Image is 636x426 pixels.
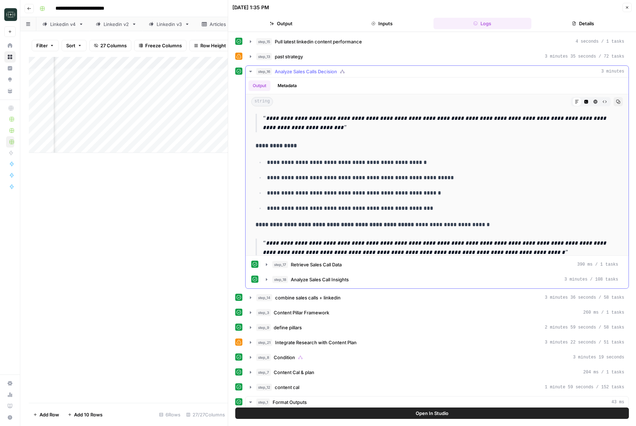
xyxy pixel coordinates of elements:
[251,97,273,106] span: string
[156,409,183,420] div: 6 Rows
[273,80,301,91] button: Metadata
[248,80,270,91] button: Output
[262,274,622,285] button: 3 minutes / 108 tasks
[4,412,16,423] button: Help + Support
[256,68,272,75] span: step_16
[275,339,357,346] span: Integrate Research with Content Plan
[601,68,624,75] span: 3 minutes
[36,17,90,31] a: Linkedin v4
[29,409,63,420] button: Add Row
[246,78,629,288] div: 3 minutes
[100,42,127,49] span: 27 Columns
[333,18,431,29] button: Inputs
[183,409,228,420] div: 27/27 Columns
[4,74,16,85] a: Opportunities
[246,307,629,318] button: 260 ms / 1 tasks
[291,261,342,268] span: Retrieve Sales Call Data
[256,38,272,45] span: step_15
[256,309,271,316] span: step_3
[143,17,196,31] a: Linkedin v3
[256,354,271,361] span: step_8
[4,51,16,63] a: Browse
[577,261,618,268] span: 390 ms / 1 tasks
[246,382,629,393] button: 1 minute 59 seconds / 152 tasks
[50,21,76,28] div: Linkedin v4
[134,40,186,51] button: Freeze Columns
[246,396,629,408] button: 43 ms
[89,40,131,51] button: 27 Columns
[433,18,531,29] button: Logs
[274,309,329,316] span: Content Pillar Framework
[256,339,272,346] span: step_21
[74,411,103,418] span: Add 10 Rows
[545,384,624,390] span: 1 minute 59 seconds / 152 tasks
[232,4,269,11] div: [DATE] 1:35 PM
[275,384,299,391] span: content cal
[275,38,362,45] span: Pull latest linkedin content performance
[246,337,629,348] button: 3 minutes 22 seconds / 51 tasks
[275,294,341,301] span: combine sales calls + linkedin
[36,42,48,49] span: Filter
[246,292,629,303] button: 3 minutes 36 seconds / 58 tasks
[256,384,272,391] span: step_12
[4,400,16,412] a: Learning Hub
[145,42,182,49] span: Freeze Columns
[66,42,75,49] span: Sort
[63,409,107,420] button: Add 10 Rows
[4,63,16,74] a: Insights
[157,21,182,28] div: Linkedin v3
[573,354,624,361] span: 3 minutes 19 seconds
[545,294,624,301] span: 3 minutes 36 seconds / 58 tasks
[104,21,129,28] div: Linkedin v2
[246,36,629,47] button: 4 seconds / 1 tasks
[274,324,302,331] span: define pillars
[246,322,629,333] button: 2 minutes 59 seconds / 58 tasks
[246,66,629,77] button: 3 minutes
[545,53,624,60] span: 3 minutes 35 seconds / 72 tasks
[262,259,622,270] button: 390 ms / 1 tasks
[575,38,624,45] span: 4 seconds / 1 tasks
[274,354,295,361] span: Condition
[583,369,624,376] span: 204 ms / 1 tasks
[200,42,226,49] span: Row Height
[256,324,271,331] span: step_9
[4,85,16,97] a: Your Data
[272,276,288,283] span: step_18
[4,6,16,23] button: Workspace: Catalyst
[189,40,231,51] button: Row Height
[583,309,624,316] span: 260 ms / 1 tasks
[256,53,272,60] span: step_13
[232,18,330,29] button: Output
[246,51,629,62] button: 3 minutes 35 seconds / 72 tasks
[273,399,307,406] span: Format Outputs
[416,410,448,417] span: Open In Studio
[256,369,271,376] span: step_7
[545,324,624,331] span: 2 minutes 59 seconds / 58 tasks
[256,294,272,301] span: step_14
[272,261,288,268] span: step_17
[291,276,349,283] span: Analyze Sales Call Insights
[256,399,270,406] span: step_1
[235,408,629,419] button: Open In Studio
[275,68,337,75] span: Analyze Sales Calls Decision
[4,40,16,51] a: Home
[275,53,303,60] span: past strategy
[32,40,59,51] button: Filter
[90,17,143,31] a: Linkedin v2
[611,399,624,405] span: 43 ms
[40,411,59,418] span: Add Row
[4,389,16,400] a: Usage
[196,17,241,31] a: Articles
[210,21,227,28] div: Articles
[246,367,629,378] button: 204 ms / 1 tasks
[545,339,624,346] span: 3 minutes 22 seconds / 51 tasks
[246,352,629,363] button: 3 minutes 19 seconds
[4,378,16,389] a: Settings
[564,276,618,283] span: 3 minutes / 108 tasks
[274,369,314,376] span: Content Cal & plan
[4,8,17,21] img: Catalyst Logo
[62,40,86,51] button: Sort
[534,18,632,29] button: Details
